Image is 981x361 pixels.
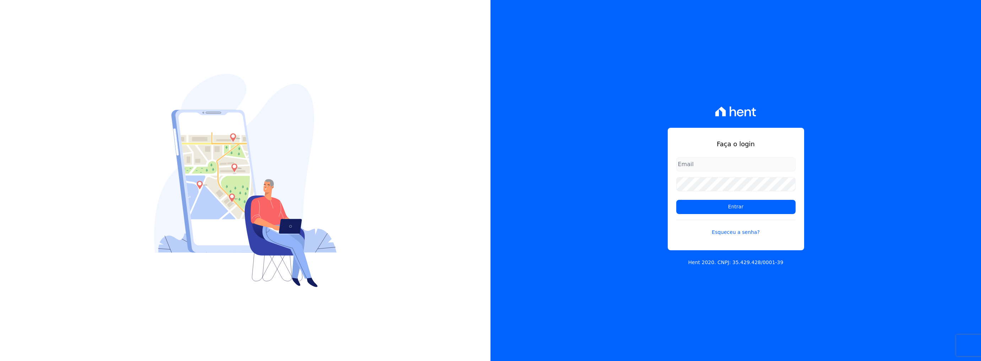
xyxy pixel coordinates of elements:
p: Hent 2020. CNPJ: 35.429.428/0001-39 [688,259,784,266]
a: Esqueceu a senha? [676,220,796,236]
input: Email [676,157,796,171]
input: Entrar [676,200,796,214]
img: Login [154,74,337,287]
h1: Faça o login [676,139,796,149]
